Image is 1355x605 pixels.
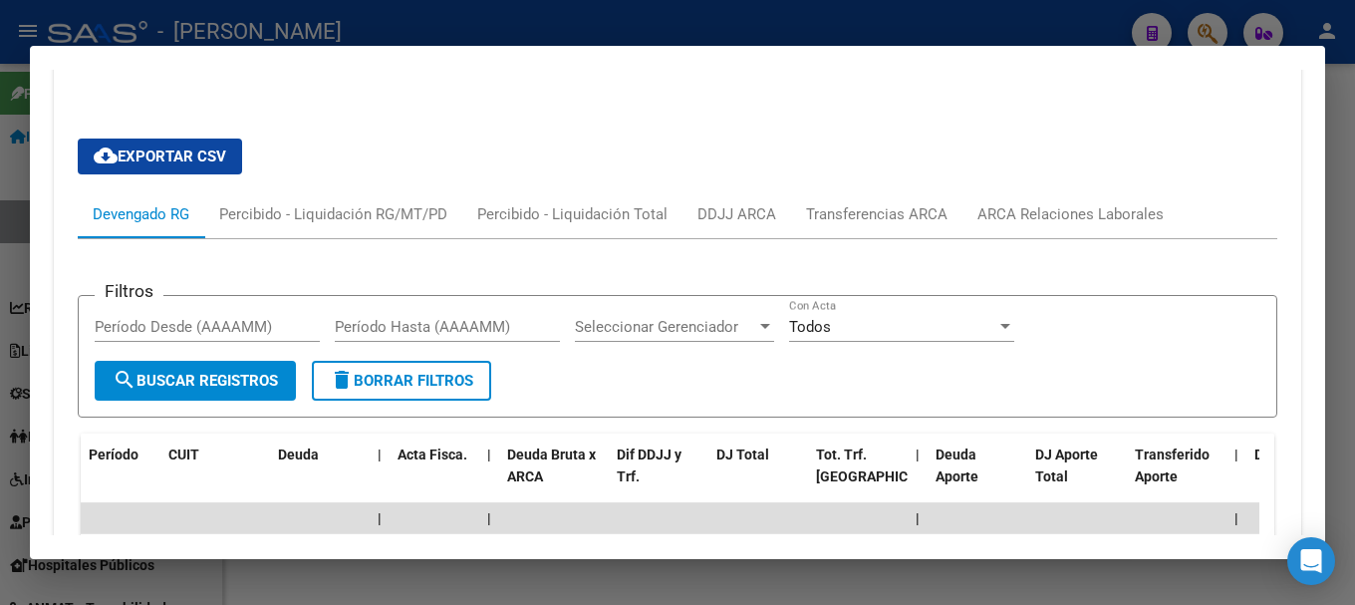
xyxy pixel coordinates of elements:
[78,139,242,174] button: Exportar CSV
[95,280,163,302] h3: Filtros
[916,510,920,526] span: |
[1246,434,1346,521] datatable-header-cell: Deuda Contr.
[270,434,370,521] datatable-header-cell: Deuda
[806,203,948,225] div: Transferencias ARCA
[609,434,708,521] datatable-header-cell: Dif DDJJ y Trf.
[113,372,278,390] span: Buscar Registros
[93,203,189,225] div: Devengado RG
[1027,434,1127,521] datatable-header-cell: DJ Aporte Total
[278,447,319,462] span: Deuda
[1135,447,1210,485] span: Transferido Aporte
[95,361,296,401] button: Buscar Registros
[160,434,270,521] datatable-header-cell: CUIT
[398,447,467,462] span: Acta Fisca.
[370,434,390,521] datatable-header-cell: |
[977,203,1164,225] div: ARCA Relaciones Laborales
[789,318,831,336] span: Todos
[219,203,447,225] div: Percibido - Liquidación RG/MT/PD
[1226,434,1246,521] datatable-header-cell: |
[312,361,491,401] button: Borrar Filtros
[575,318,756,336] span: Seleccionar Gerenciador
[697,203,776,225] div: DDJJ ARCA
[916,447,920,462] span: |
[330,368,354,392] mat-icon: delete
[168,447,199,462] span: CUIT
[507,447,596,485] span: Deuda Bruta x ARCA
[1287,537,1335,585] div: Open Intercom Messenger
[1234,510,1238,526] span: |
[487,510,491,526] span: |
[81,434,160,521] datatable-header-cell: Período
[1035,447,1098,485] span: DJ Aporte Total
[390,434,479,521] datatable-header-cell: Acta Fisca.
[1127,434,1226,521] datatable-header-cell: Transferido Aporte
[708,434,808,521] datatable-header-cell: DJ Total
[89,447,138,462] span: Período
[94,148,226,165] span: Exportar CSV
[330,372,473,390] span: Borrar Filtros
[477,203,668,225] div: Percibido - Liquidación Total
[479,434,499,521] datatable-header-cell: |
[1254,447,1336,462] span: Deuda Contr.
[617,447,681,485] span: Dif DDJJ y Trf.
[487,447,491,462] span: |
[378,447,382,462] span: |
[1234,447,1238,462] span: |
[816,447,951,485] span: Tot. Trf. [GEOGRAPHIC_DATA]
[908,434,928,521] datatable-header-cell: |
[808,434,908,521] datatable-header-cell: Tot. Trf. Bruto
[113,368,136,392] mat-icon: search
[499,434,609,521] datatable-header-cell: Deuda Bruta x ARCA
[94,144,118,167] mat-icon: cloud_download
[936,447,978,485] span: Deuda Aporte
[716,447,769,462] span: DJ Total
[378,510,382,526] span: |
[928,434,1027,521] datatable-header-cell: Deuda Aporte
